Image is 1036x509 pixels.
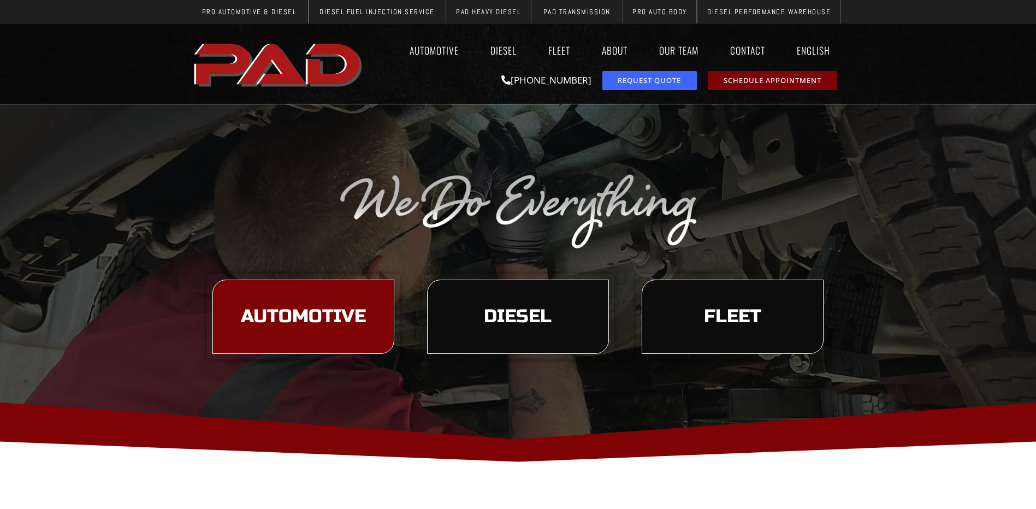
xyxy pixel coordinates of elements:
span: Diesel [484,307,552,326]
img: The image shows the word "PAD" in bold, red, uppercase letters with a slight shadow effect. [191,34,368,93]
span: Request Quote [618,77,681,84]
span: PAD Transmission [543,8,611,15]
nav: Menu [368,38,846,63]
a: Automotive [399,38,469,63]
span: Diesel Performance Warehouse [707,8,831,15]
span: Automotive [241,307,366,326]
a: Contact [720,38,775,63]
span: Schedule Appointment [724,77,821,84]
a: Fleet [538,38,581,63]
span: PAD Heavy Diesel [456,8,520,15]
span: Diesel Fuel Injection Service [319,8,435,15]
a: [PHONE_NUMBER] [501,74,591,86]
span: Pro Auto Body [632,8,687,15]
a: English [786,38,846,63]
a: learn more about our fleet services [642,280,824,354]
span: Fleet [704,307,761,326]
img: The image displays the phrase "We Do Everything" in a silver, cursive font on a transparent backg... [338,169,698,250]
span: Pro Automotive & Diesel [202,8,297,15]
a: learn more about our automotive services [212,280,394,354]
a: schedule repair or service appointment [708,71,837,90]
a: Our Team [649,38,709,63]
a: Diesel [480,38,527,63]
a: pro automotive and diesel home page [191,34,368,93]
a: request a service or repair quote [602,71,697,90]
a: learn more about our diesel services [427,280,609,354]
a: About [591,38,638,63]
